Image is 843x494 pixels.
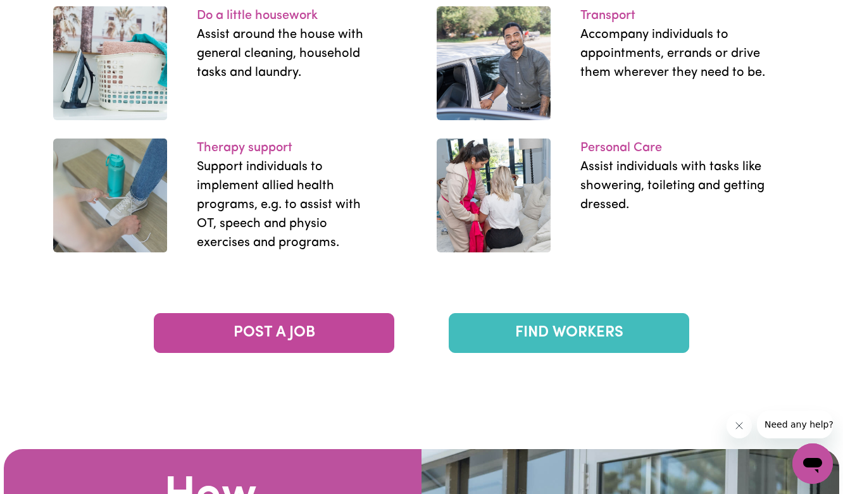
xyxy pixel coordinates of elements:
[197,139,383,157] p: Therapy support
[580,139,766,157] p: Personal Care
[197,157,383,252] p: Support individuals to implement allied health programs, e.g. to assist with OT, speech and physi...
[757,411,833,438] iframe: Message from company
[449,313,689,353] a: FIND WORKERS
[580,157,766,214] p: Assist individuals with tasks like showering, toileting and getting dressed.
[197,25,383,82] p: Assist around the house with general cleaning, household tasks and laundry.
[154,313,394,353] a: POST A JOB
[580,6,766,25] p: Transport
[53,6,167,120] img: work-12.ad5d85e4.jpg
[197,6,383,25] p: Do a little housework
[8,9,77,19] span: Need any help?
[727,413,752,438] iframe: Close message
[792,443,833,484] iframe: Button to launch messaging window
[437,139,551,252] img: work-23.45e406c6.jpg
[437,6,551,120] img: work-22.b58e9bca.jpg
[53,139,167,252] img: work-13.f164598e.jpg
[580,25,766,82] p: Accompany individuals to appointments, errands or drive them wherever they need to be.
